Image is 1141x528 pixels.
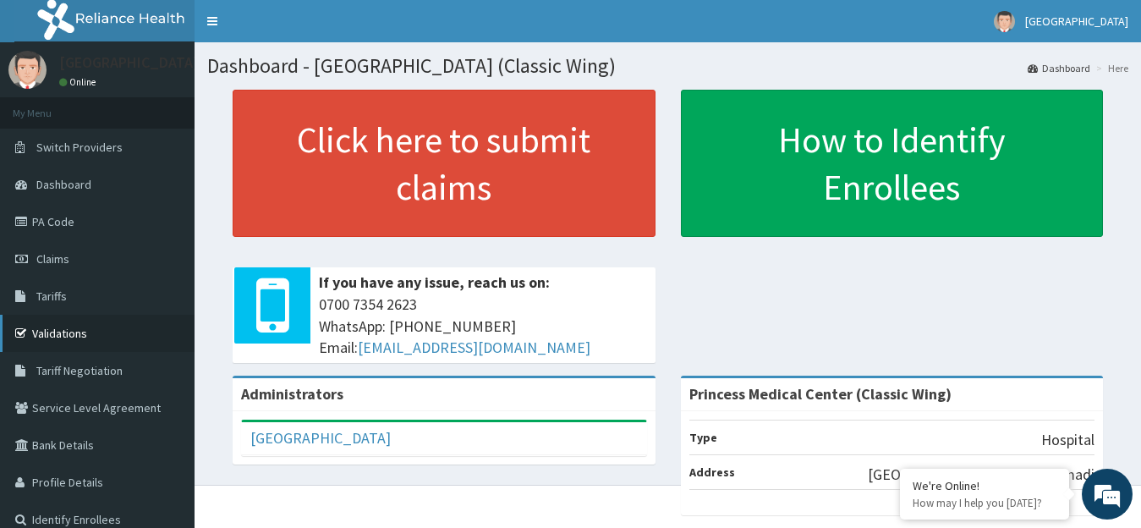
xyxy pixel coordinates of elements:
a: Dashboard [1028,61,1090,75]
p: Hospital [1041,429,1094,451]
p: How may I help you today? [913,496,1056,510]
span: 0700 7354 2623 WhatsApp: [PHONE_NUMBER] Email: [319,294,647,359]
h1: Dashboard - [GEOGRAPHIC_DATA] (Classic Wing) [207,55,1128,77]
strong: Princess Medical Center (Classic Wing) [689,384,952,404]
span: Dashboard [36,177,91,192]
div: Chat with us now [88,95,284,117]
b: Type [689,430,717,445]
span: Tariff Negotiation [36,363,123,378]
img: User Image [994,11,1015,32]
a: Click here to submit claims [233,90,656,237]
p: [GEOGRAPHIC_DATA] [59,55,199,70]
span: [GEOGRAPHIC_DATA] [1025,14,1128,29]
div: Minimize live chat window [277,8,318,49]
span: Tariffs [36,289,67,304]
b: Administrators [241,384,343,404]
span: Claims [36,251,69,267]
img: User Image [8,51,47,89]
a: [EMAIL_ADDRESS][DOMAIN_NAME] [358,338,590,357]
b: If you have any issue, reach us on: [319,272,550,292]
textarea: Type your message and hit 'Enter' [8,349,322,409]
li: Here [1092,61,1128,75]
img: d_794563401_company_1708531726252_794563401 [31,85,69,127]
a: Online [59,76,100,88]
div: We're Online! [913,478,1056,493]
p: [GEOGRAPHIC_DATA], Trans Amadi [868,464,1094,486]
a: [GEOGRAPHIC_DATA] [250,428,391,448]
span: Switch Providers [36,140,123,155]
a: How to Identify Enrollees [681,90,1104,237]
b: Address [689,465,735,480]
span: We're online! [98,157,233,327]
